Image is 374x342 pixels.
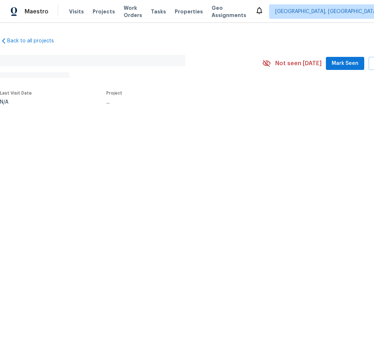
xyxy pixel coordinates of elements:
[275,60,322,67] span: Not seen [DATE]
[25,8,48,15] span: Maestro
[93,8,115,15] span: Projects
[69,8,84,15] span: Visits
[124,4,142,19] span: Work Orders
[175,8,203,15] span: Properties
[326,57,364,70] button: Mark Seen
[212,4,246,19] span: Geo Assignments
[106,100,245,105] div: ...
[106,91,122,95] span: Project
[151,9,166,14] span: Tasks
[332,59,358,68] span: Mark Seen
